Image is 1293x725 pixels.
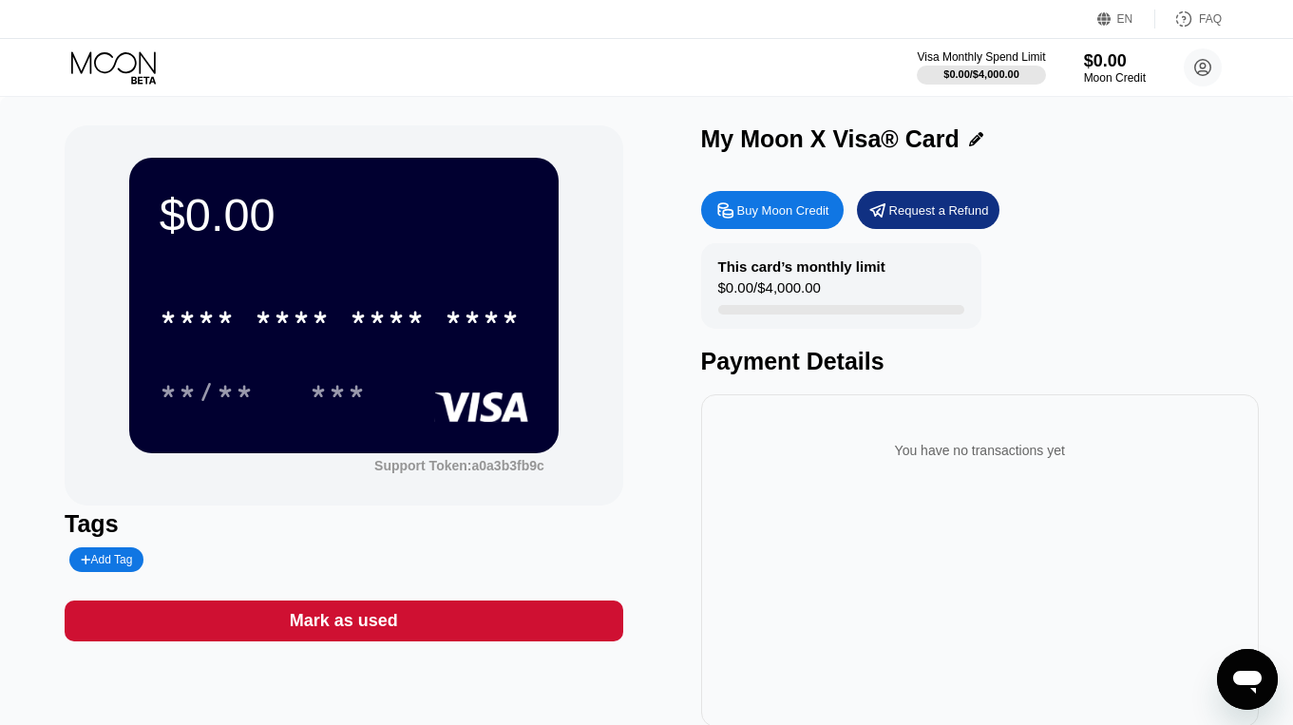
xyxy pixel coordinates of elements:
div: EN [1117,12,1133,26]
div: $0.00 / $4,000.00 [718,279,821,305]
div: This card’s monthly limit [718,258,885,275]
div: Request a Refund [857,191,999,229]
div: Visa Monthly Spend Limit$0.00/$4,000.00 [917,50,1045,85]
div: Mark as used [290,610,398,632]
div: Buy Moon Credit [737,202,829,219]
div: FAQ [1155,10,1222,29]
div: Buy Moon Credit [701,191,844,229]
div: My Moon X Visa® Card [701,125,960,153]
div: Mark as used [65,601,622,641]
div: Add Tag [81,553,132,566]
div: $0.00Moon Credit [1084,51,1146,85]
div: EN [1097,10,1155,29]
div: Support Token: a0a3b3fb9c [374,458,544,473]
div: $0.00 [1084,51,1146,71]
div: Payment Details [701,348,1259,375]
div: Visa Monthly Spend Limit [917,50,1045,64]
div: Moon Credit [1084,71,1146,85]
div: Tags [65,510,622,538]
div: You have no transactions yet [716,424,1244,477]
div: $0.00 / $4,000.00 [943,68,1019,80]
div: FAQ [1199,12,1222,26]
iframe: Button to launch messaging window [1217,649,1278,710]
div: Add Tag [69,547,143,572]
div: Support Token:a0a3b3fb9c [374,458,544,473]
div: Request a Refund [889,202,989,219]
div: $0.00 [160,188,528,241]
